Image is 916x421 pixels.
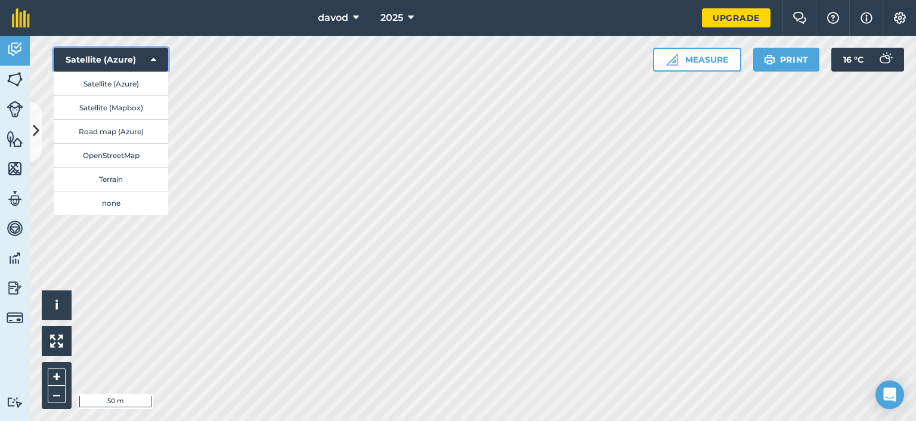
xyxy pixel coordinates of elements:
button: Terrain [54,167,168,191]
img: svg+xml;base64,PD94bWwgdmVyc2lvbj0iMS4wIiBlbmNvZGluZz0idXRmLTgiPz4KPCEtLSBHZW5lcmF0b3I6IEFkb2JlIE... [7,279,23,297]
img: svg+xml;base64,PD94bWwgdmVyc2lvbj0iMS4wIiBlbmNvZGluZz0idXRmLTgiPz4KPCEtLSBHZW5lcmF0b3I6IEFkb2JlIE... [7,397,23,408]
button: – [48,386,66,403]
button: Satellite (Azure) [54,72,168,95]
span: 16 ° C [843,48,864,72]
div: Open Intercom Messenger [875,380,904,409]
img: svg+xml;base64,PD94bWwgdmVyc2lvbj0iMS4wIiBlbmNvZGluZz0idXRmLTgiPz4KPCEtLSBHZW5lcmF0b3I6IEFkb2JlIE... [7,219,23,237]
button: Satellite (Azure) [54,48,168,72]
img: svg+xml;base64,PD94bWwgdmVyc2lvbj0iMS4wIiBlbmNvZGluZz0idXRmLTgiPz4KPCEtLSBHZW5lcmF0b3I6IEFkb2JlIE... [7,101,23,117]
img: Four arrows, one pointing top left, one top right, one bottom right and the last bottom left [50,335,63,348]
span: i [55,298,58,312]
button: Satellite (Mapbox) [54,95,168,119]
img: svg+xml;base64,PHN2ZyB4bWxucz0iaHR0cDovL3d3dy53My5vcmcvMjAwMC9zdmciIHdpZHRoPSIxOSIgaGVpZ2h0PSIyNC... [764,52,775,67]
img: svg+xml;base64,PHN2ZyB4bWxucz0iaHR0cDovL3d3dy53My5vcmcvMjAwMC9zdmciIHdpZHRoPSIxNyIgaGVpZ2h0PSIxNy... [861,11,872,25]
button: none [54,191,168,215]
span: 2025 [380,11,403,25]
img: svg+xml;base64,PD94bWwgdmVyc2lvbj0iMS4wIiBlbmNvZGluZz0idXRmLTgiPz4KPCEtLSBHZW5lcmF0b3I6IEFkb2JlIE... [7,190,23,208]
img: fieldmargin Logo [12,8,30,27]
button: 16 °C [831,48,904,72]
img: Two speech bubbles overlapping with the left bubble in the forefront [793,12,807,24]
img: svg+xml;base64,PHN2ZyB4bWxucz0iaHR0cDovL3d3dy53My5vcmcvMjAwMC9zdmciIHdpZHRoPSI1NiIgaGVpZ2h0PSI2MC... [7,160,23,178]
button: Road map (Azure) [54,119,168,143]
img: svg+xml;base64,PD94bWwgdmVyc2lvbj0iMS4wIiBlbmNvZGluZz0idXRmLTgiPz4KPCEtLSBHZW5lcmF0b3I6IEFkb2JlIE... [7,41,23,58]
img: A question mark icon [826,12,840,24]
img: A cog icon [893,12,907,24]
span: davod [318,11,348,25]
button: Measure [653,48,741,72]
img: svg+xml;base64,PD94bWwgdmVyc2lvbj0iMS4wIiBlbmNvZGluZz0idXRmLTgiPz4KPCEtLSBHZW5lcmF0b3I6IEFkb2JlIE... [873,48,897,72]
img: svg+xml;base64,PHN2ZyB4bWxucz0iaHR0cDovL3d3dy53My5vcmcvMjAwMC9zdmciIHdpZHRoPSI1NiIgaGVpZ2h0PSI2MC... [7,70,23,88]
img: svg+xml;base64,PD94bWwgdmVyc2lvbj0iMS4wIiBlbmNvZGluZz0idXRmLTgiPz4KPCEtLSBHZW5lcmF0b3I6IEFkb2JlIE... [7,309,23,326]
button: i [42,290,72,320]
img: svg+xml;base64,PD94bWwgdmVyc2lvbj0iMS4wIiBlbmNvZGluZz0idXRmLTgiPz4KPCEtLSBHZW5lcmF0b3I6IEFkb2JlIE... [7,249,23,267]
button: Print [753,48,820,72]
button: OpenStreetMap [54,143,168,167]
button: + [48,368,66,386]
a: Upgrade [702,8,770,27]
img: svg+xml;base64,PHN2ZyB4bWxucz0iaHR0cDovL3d3dy53My5vcmcvMjAwMC9zdmciIHdpZHRoPSI1NiIgaGVpZ2h0PSI2MC... [7,130,23,148]
img: Ruler icon [666,54,678,66]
